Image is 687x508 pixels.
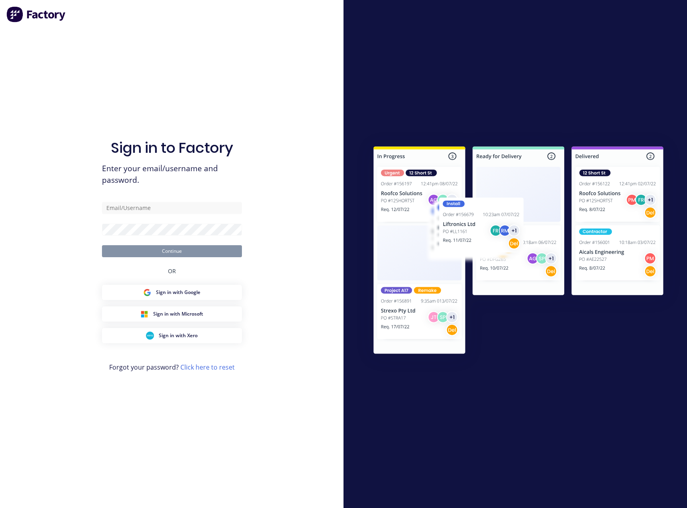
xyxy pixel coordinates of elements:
button: Xero Sign inSign in with Xero [102,328,242,343]
span: Forgot your password? [109,362,235,372]
img: Xero Sign in [146,332,154,340]
img: Microsoft Sign in [140,310,148,318]
span: Sign in with Microsoft [153,310,203,318]
img: Sign in [356,130,681,373]
button: Continue [102,245,242,257]
div: OR [168,257,176,285]
img: Google Sign in [143,288,151,296]
input: Email/Username [102,202,242,214]
span: Sign in with Google [156,289,200,296]
button: Google Sign inSign in with Google [102,285,242,300]
span: Enter your email/username and password. [102,163,242,186]
a: Click here to reset [180,363,235,372]
button: Microsoft Sign inSign in with Microsoft [102,306,242,322]
img: Factory [6,6,66,22]
span: Sign in with Xero [159,332,198,339]
h1: Sign in to Factory [111,139,233,156]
